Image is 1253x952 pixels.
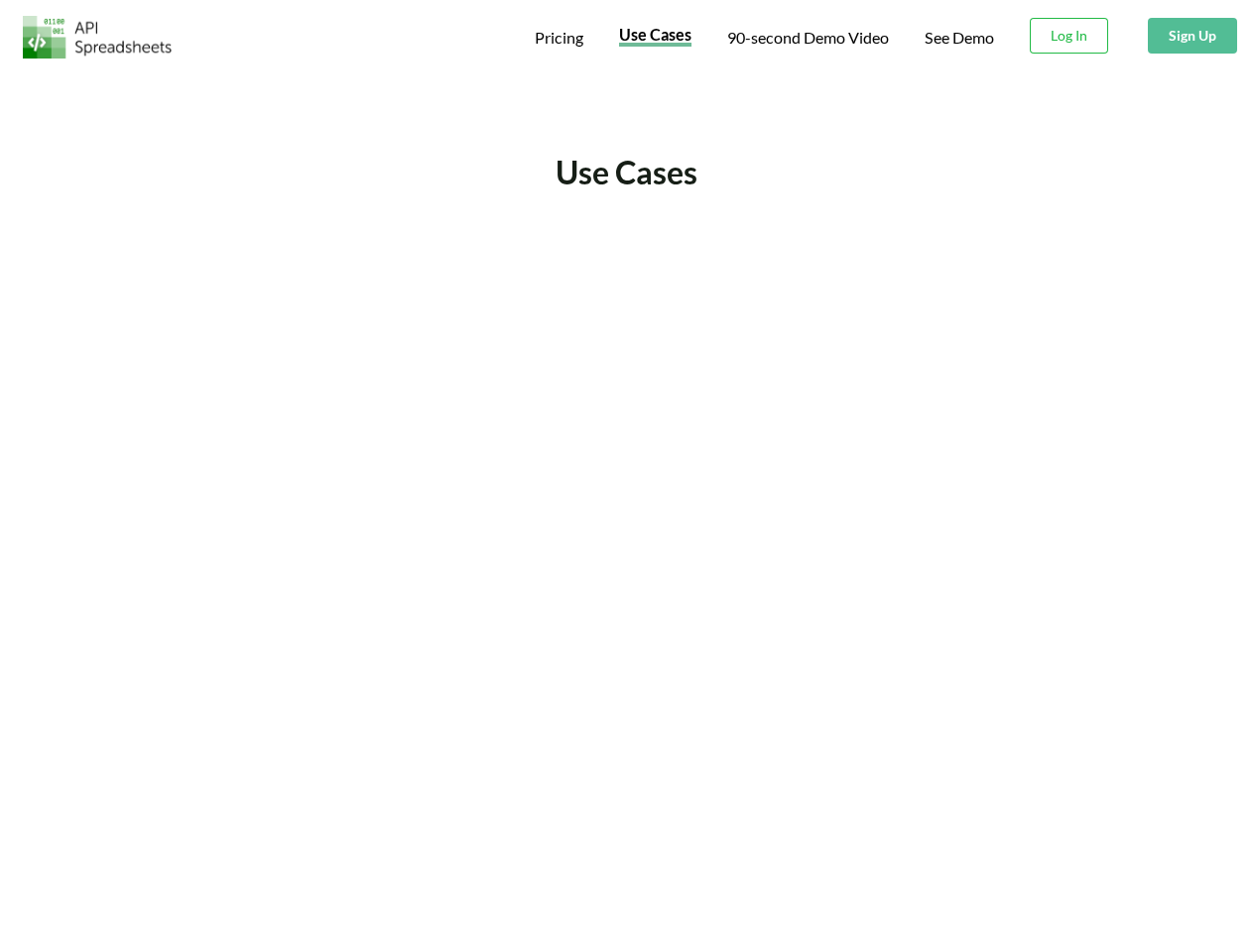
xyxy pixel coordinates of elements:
[1030,18,1108,54] button: Log In
[619,25,691,44] span: Use Cases
[23,16,172,59] img: Logo.png
[727,30,889,46] span: 90-second Demo Video
[535,28,583,47] span: Pricing
[1148,18,1237,54] button: Sign Up
[370,149,883,196] div: Use Cases
[925,28,994,49] a: See Demo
